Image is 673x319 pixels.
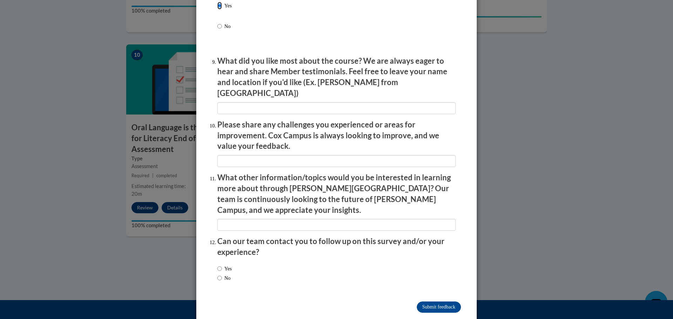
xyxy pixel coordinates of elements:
[217,22,222,30] input: No
[217,56,456,99] p: What did you like most about the course? We are always eager to hear and share Member testimonial...
[217,172,456,215] p: What other information/topics would you be interested in learning more about through [PERSON_NAME...
[217,265,222,272] input: Yes
[217,274,222,282] input: No
[217,119,456,152] p: Please share any challenges you experienced or areas for improvement. Cox Campus is always lookin...
[217,274,231,282] label: No
[224,2,232,9] p: Yes
[217,2,222,9] input: Yes
[417,301,461,313] input: Submit feedback
[217,265,232,272] label: Yes
[217,236,456,258] p: Can our team contact you to follow up on this survey and/or your experience?
[224,22,232,30] p: No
